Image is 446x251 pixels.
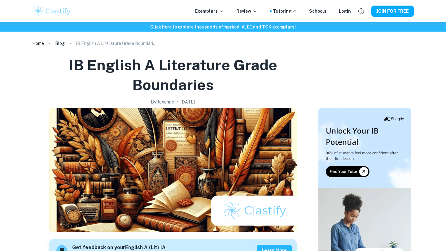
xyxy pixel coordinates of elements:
h6: Click here to explore thousands of marked IA, EE and TOK exemplars ! [1,24,445,30]
p: Review [236,8,257,15]
a: Home [32,39,44,48]
p: Exemplars [195,8,224,15]
p: IB English A Literature Grade Boundaries [76,40,156,47]
h2: By Roxanne [151,99,174,105]
button: JOIN FOR FREE [371,6,414,17]
a: Login [339,8,351,15]
a: Tutoring [273,8,297,15]
h2: [DATE] [181,99,195,105]
h1: IB English A Literature Grade Boundaries [35,55,311,95]
a: Schools [309,8,326,15]
img: IB English A Literature Grade Boundaries cover image [49,108,297,232]
p: • [177,99,178,105]
img: Clastify logo [32,5,72,17]
a: Blog [55,39,65,48]
button: Help and Feedback [356,6,366,16]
